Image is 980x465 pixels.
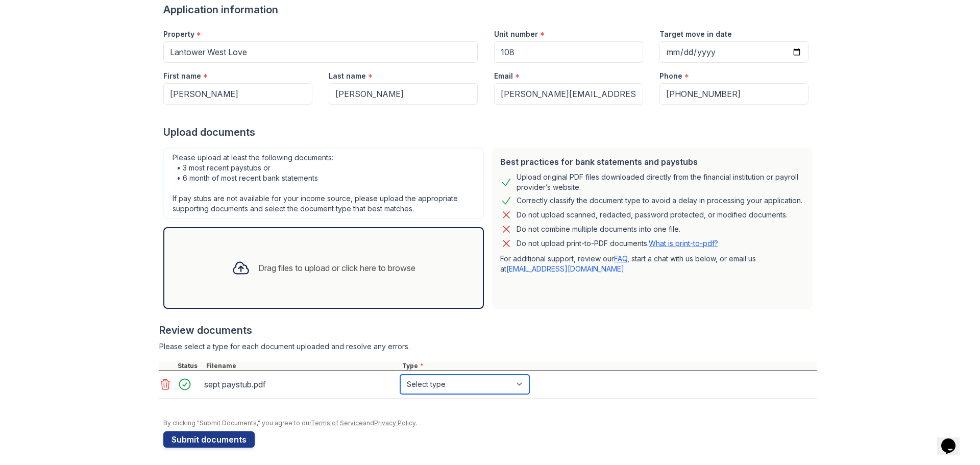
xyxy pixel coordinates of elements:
a: What is print-to-pdf? [649,239,718,248]
div: sept paystub.pdf [204,376,396,393]
div: Upload original PDF files downloaded directly from the financial institution or payroll provider’... [517,172,804,192]
a: Privacy Policy. [374,419,417,427]
div: Type [400,362,817,370]
div: Do not combine multiple documents into one file. [517,223,680,235]
div: Status [176,362,204,370]
label: Phone [659,71,682,81]
iframe: chat widget [937,424,970,455]
div: Filename [204,362,400,370]
div: Please upload at least the following documents: • 3 most recent paystubs or • 6 month of most rec... [163,148,484,219]
div: Please select a type for each document uploaded and resolve any errors. [159,341,817,352]
button: Submit documents [163,431,255,448]
label: Property [163,29,194,39]
div: Drag files to upload or click here to browse [258,262,415,274]
a: Terms of Service [311,419,363,427]
div: Review documents [159,323,817,337]
p: Do not upload print-to-PDF documents. [517,238,718,249]
label: First name [163,71,201,81]
a: FAQ [614,254,627,263]
div: Do not upload scanned, redacted, password protected, or modified documents. [517,209,788,221]
label: Unit number [494,29,538,39]
a: [EMAIL_ADDRESS][DOMAIN_NAME] [506,264,624,273]
label: Target move in date [659,29,732,39]
div: Correctly classify the document type to avoid a delay in processing your application. [517,194,802,207]
label: Email [494,71,513,81]
p: For additional support, review our , start a chat with us below, or email us at [500,254,804,274]
div: Application information [163,3,817,17]
div: Best practices for bank statements and paystubs [500,156,804,168]
label: Last name [329,71,366,81]
div: Upload documents [163,125,817,139]
div: By clicking "Submit Documents," you agree to our and [163,419,817,427]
